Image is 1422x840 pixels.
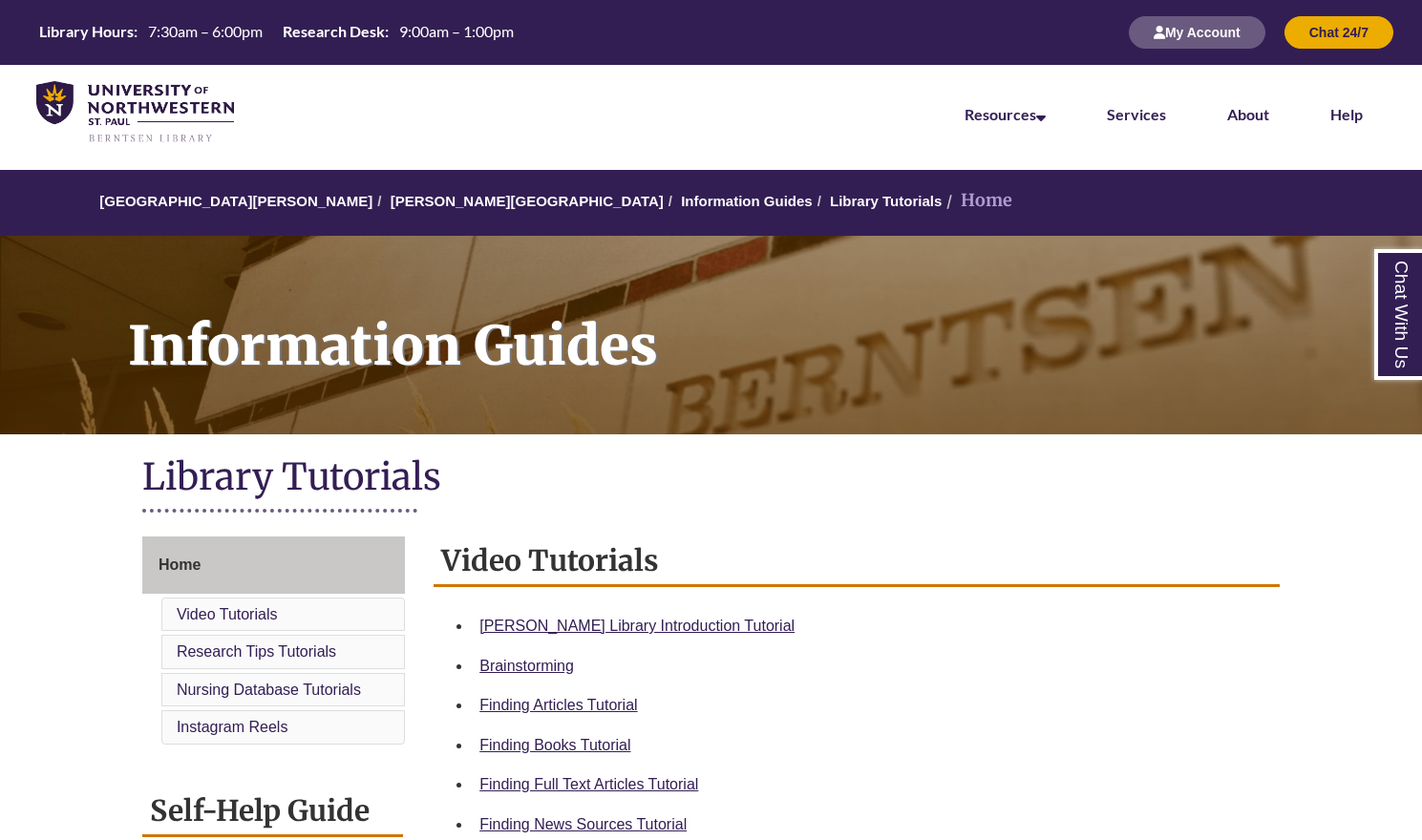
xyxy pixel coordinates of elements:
a: Hours Today [32,21,521,44]
h2: Video Tutorials [434,536,1280,587]
h2: Self-Help Guide [142,787,403,837]
a: Finding News Sources Tutorial [479,816,687,832]
span: Home [159,556,201,573]
th: Library Hours: [32,21,140,42]
a: Video Tutorials [177,606,278,622]
a: Library Tutorials [830,193,942,209]
a: Services [1107,105,1166,123]
li: Home [942,187,1012,215]
a: My Account [1129,24,1265,40]
a: Finding Books Tutorial [479,737,630,753]
a: Chat 24/7 [1284,24,1393,40]
a: Finding Full Text Articles Tutorial [479,776,698,792]
span: 9:00am – 1:00pm [399,22,514,40]
a: About [1227,105,1269,123]
button: Chat 24/7 [1284,16,1393,49]
a: Help [1330,105,1363,123]
a: Research Tips Tutorials [177,643,336,660]
a: Home [142,536,405,594]
h1: Information Guides [107,236,1422,409]
div: Guide Page Menu [142,536,405,748]
h1: Library Tutorials [142,453,1280,504]
span: 7:30am – 6:00pm [148,22,263,40]
th: Research Desk: [275,21,392,42]
img: UNWSP Library Logo [36,81,234,144]
a: Finding Articles Tutorial [479,697,637,713]
button: My Account [1129,16,1265,49]
table: Hours Today [32,21,521,42]
a: Instagram Reels [177,719,288,735]
a: [PERSON_NAME] Library Introduction Tutorial [479,618,795,634]
a: Brainstorming [479,658,574,674]
a: Information Guides [681,193,813,209]
a: [GEOGRAPHIC_DATA][PERSON_NAME] [99,193,372,209]
a: Resources [965,105,1046,123]
a: Nursing Database Tutorials [177,682,361,698]
a: [PERSON_NAME][GEOGRAPHIC_DATA] [391,193,664,209]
